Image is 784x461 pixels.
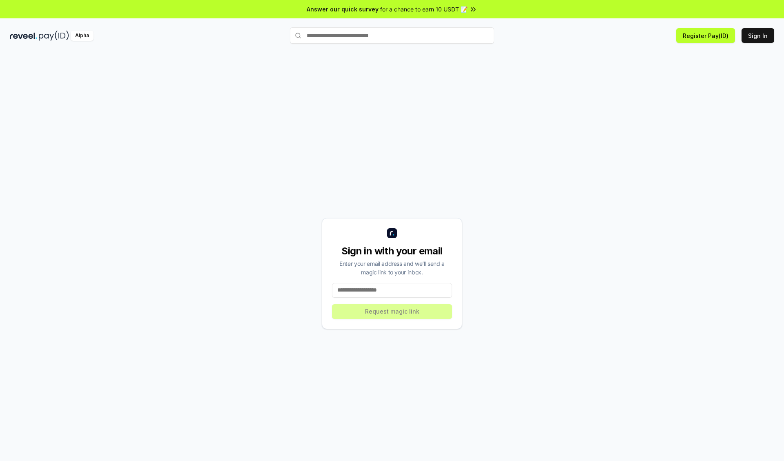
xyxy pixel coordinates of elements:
div: Enter your email address and we’ll send a magic link to your inbox. [332,259,452,276]
span: for a chance to earn 10 USDT 📝 [380,5,468,13]
img: logo_small [387,228,397,238]
div: Sign in with your email [332,245,452,258]
img: reveel_dark [10,31,37,41]
div: Alpha [71,31,94,41]
span: Answer our quick survey [307,5,379,13]
button: Register Pay(ID) [676,28,735,43]
img: pay_id [39,31,69,41]
button: Sign In [742,28,774,43]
